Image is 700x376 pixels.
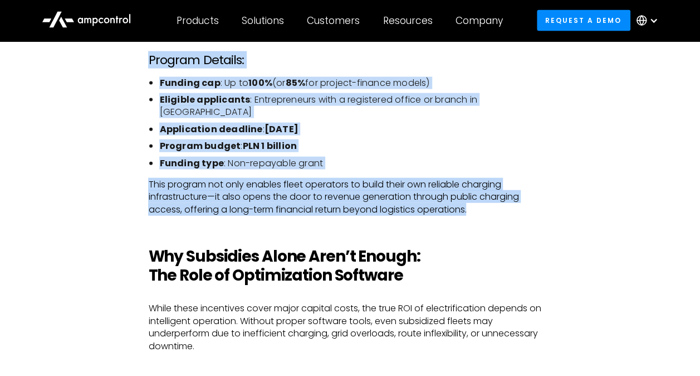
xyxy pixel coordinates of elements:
[285,76,305,89] strong: 85%
[307,15,360,27] div: Customers
[148,179,551,216] p: This program not only enables fleet operators to build their own reliable charging infrastructure...
[159,157,551,170] li: : Non-repayable grant
[383,15,432,27] div: Resources
[242,15,284,27] div: Solutions
[159,94,551,119] li: : Entrepreneurs with a registered office or branch in [GEOGRAPHIC_DATA]
[265,123,298,136] strong: [DATE]
[148,245,420,286] strong: Why Subsidies Alone Aren’t Enough: The Role of Optimization Software
[159,77,551,89] li: : Up to (or for project-finance models)
[248,76,272,89] strong: 100%
[159,76,220,89] strong: Funding cap
[456,15,503,27] div: Company
[159,157,223,170] strong: Funding type
[159,123,262,136] strong: Application deadline
[537,10,630,31] a: Request a demo
[159,123,551,136] li: :
[242,139,297,152] strong: PLN 1 billion
[148,302,551,353] p: While these incentives cover major capital costs, the true ROI of electrification depends on inte...
[159,139,241,152] strong: Program budget
[159,93,250,106] strong: Eligible applicants
[177,15,219,27] div: Products
[159,140,551,152] li: :
[148,53,551,68] h3: Program Details:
